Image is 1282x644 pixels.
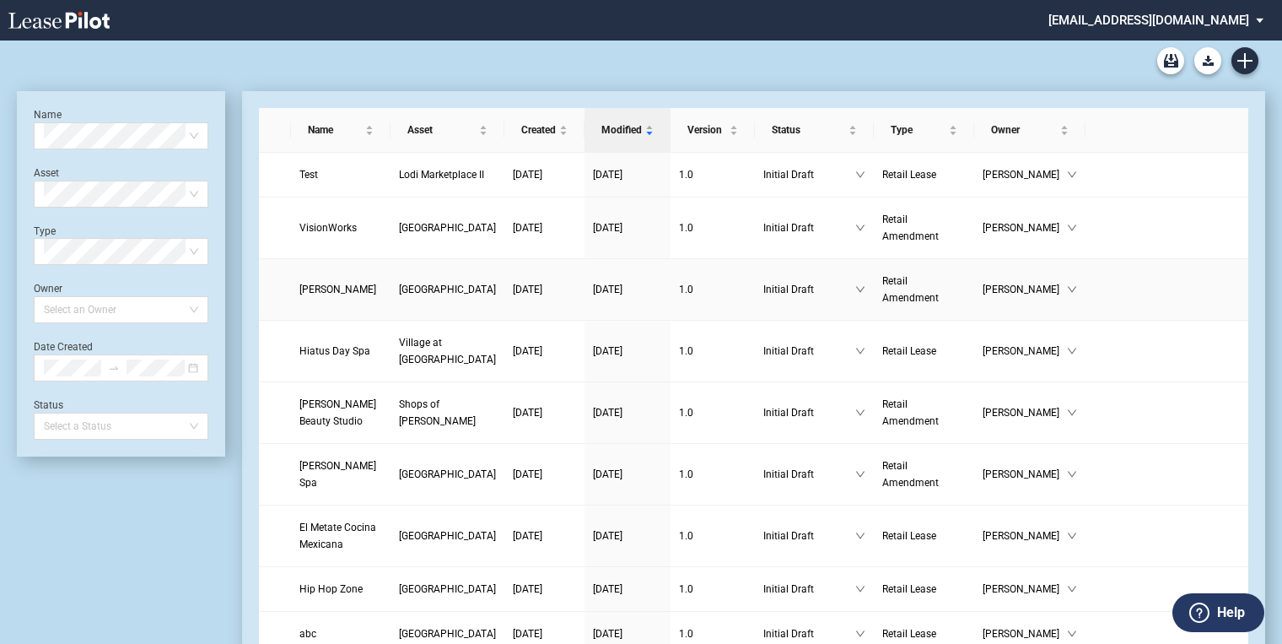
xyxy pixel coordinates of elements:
[855,469,865,479] span: down
[679,222,693,234] span: 1 . 0
[679,468,693,480] span: 1 . 0
[399,528,496,544] a: [GEOGRAPHIC_DATA]
[34,399,63,411] label: Status
[399,284,496,295] span: Plaza Mexico
[593,169,622,181] span: [DATE]
[679,625,746,642] a: 1.0
[855,531,865,541] span: down
[1231,47,1258,74] a: Create new document
[679,281,746,298] a: 1.0
[299,396,382,430] a: [PERSON_NAME] Beauty Studio
[108,362,120,374] span: swap-right
[593,343,662,360] a: [DATE]
[882,460,939,489] span: Retail Amendment
[983,625,1067,642] span: [PERSON_NAME]
[679,407,693,419] span: 1 . 0
[891,122,945,138] span: Type
[513,468,542,480] span: [DATE]
[763,528,855,544] span: Initial Draft
[407,122,476,138] span: Asset
[593,466,662,483] a: [DATE]
[399,169,484,181] span: Lodi Marketplace II
[882,396,966,430] a: Retail Amendment
[513,345,542,357] span: [DATE]
[513,219,576,236] a: [DATE]
[299,343,382,360] a: Hiatus Day Spa
[679,583,693,595] span: 1 . 0
[679,166,746,183] a: 1.0
[593,530,622,542] span: [DATE]
[299,581,382,598] a: Hip Hop Zone
[34,109,62,121] label: Name
[983,466,1067,483] span: [PERSON_NAME]
[983,219,1067,236] span: [PERSON_NAME]
[299,519,382,553] a: El Metate Cocina Mexicana
[1157,47,1184,74] a: Archive
[882,169,936,181] span: Retail Lease
[1067,284,1077,295] span: down
[855,284,865,295] span: down
[1067,469,1077,479] span: down
[855,223,865,233] span: down
[513,343,576,360] a: [DATE]
[882,581,966,598] a: Retail Lease
[983,528,1067,544] span: [PERSON_NAME]
[763,219,855,236] span: Initial Draft
[593,219,662,236] a: [DATE]
[679,466,746,483] a: 1.0
[882,273,966,306] a: Retail Amendment
[1067,629,1077,639] span: down
[679,169,693,181] span: 1 . 0
[34,341,93,353] label: Date Created
[593,166,662,183] a: [DATE]
[34,225,56,237] label: Type
[299,457,382,491] a: [PERSON_NAME] Spa
[671,108,754,153] th: Version
[679,581,746,598] a: 1.0
[755,108,874,153] th: Status
[882,345,936,357] span: Retail Lease
[882,625,966,642] a: Retail Lease
[1189,47,1226,74] md-menu: Download Blank Form List
[513,284,542,295] span: [DATE]
[983,281,1067,298] span: [PERSON_NAME]
[882,398,939,427] span: Retail Amendment
[983,166,1067,183] span: [PERSON_NAME]
[855,629,865,639] span: down
[1067,531,1077,541] span: down
[679,345,693,357] span: 1 . 0
[874,108,974,153] th: Type
[399,581,496,598] a: [GEOGRAPHIC_DATA]
[593,404,662,421] a: [DATE]
[593,625,662,642] a: [DATE]
[593,628,622,640] span: [DATE]
[299,219,382,236] a: VisionWorks
[513,166,576,183] a: [DATE]
[299,625,382,642] a: abc
[513,281,576,298] a: [DATE]
[882,457,966,491] a: Retail Amendment
[291,108,391,153] th: Name
[399,334,496,368] a: Village at [GEOGRAPHIC_DATA]
[855,584,865,594] span: down
[974,108,1085,153] th: Owner
[399,219,496,236] a: [GEOGRAPHIC_DATA]
[399,468,496,480] span: Westgate Shopping Center
[763,466,855,483] span: Initial Draft
[108,362,120,374] span: to
[679,530,693,542] span: 1 . 0
[983,581,1067,598] span: [PERSON_NAME]
[513,583,542,595] span: [DATE]
[679,528,746,544] a: 1.0
[983,404,1067,421] span: [PERSON_NAME]
[855,408,865,418] span: down
[679,219,746,236] a: 1.0
[593,583,622,595] span: [DATE]
[513,222,542,234] span: [DATE]
[513,404,576,421] a: [DATE]
[882,166,966,183] a: Retail Lease
[593,345,622,357] span: [DATE]
[991,122,1057,138] span: Owner
[521,122,556,138] span: Created
[299,166,382,183] a: Test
